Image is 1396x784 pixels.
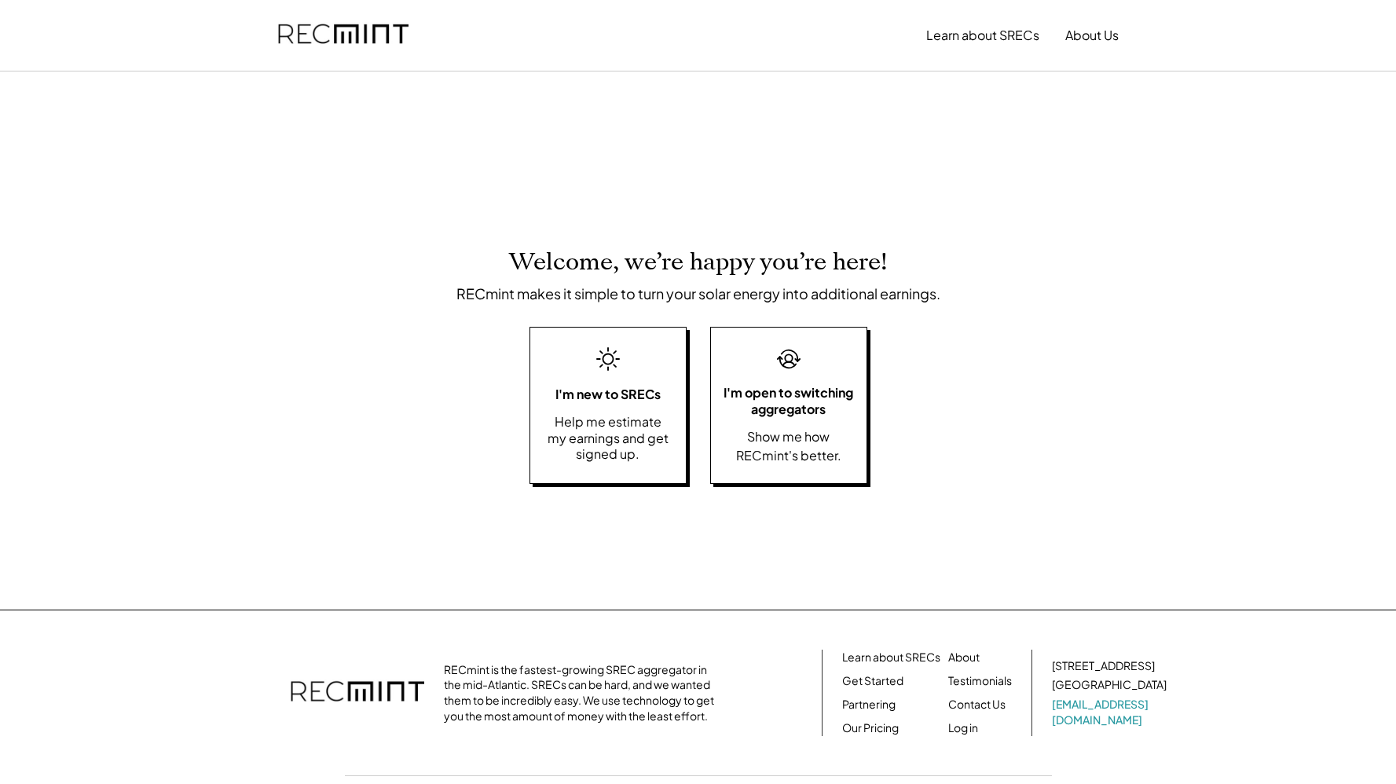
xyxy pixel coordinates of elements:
[1052,677,1167,693] div: [GEOGRAPHIC_DATA]
[948,720,978,736] a: Log in
[842,650,940,665] a: Learn about SRECs
[278,9,409,62] img: recmint-logotype%403x.png
[948,673,1012,689] a: Testimonials
[842,720,899,736] a: Our Pricing
[555,385,661,404] div: I'm new to SRECs
[1052,658,1155,674] div: [STREET_ADDRESS]
[444,662,723,724] div: RECmint is the fastest-growing SREC aggregator in the mid-Atlantic. SRECs can be hard, and we wan...
[1065,20,1119,51] button: About Us
[948,697,1006,713] a: Contact Us
[719,427,859,465] div: Show me how RECmint's better.
[948,650,980,665] a: About
[1052,697,1170,727] a: [EMAIL_ADDRESS][DOMAIN_NAME]
[509,248,888,277] div: Welcome, we’re happy you’re here!
[926,20,1039,51] button: Learn about SRECs
[456,284,940,302] div: RECmint makes it simple to turn your solar energy into additional earnings.
[719,385,859,418] div: I'm open to switching aggregators
[842,673,903,689] a: Get Started
[546,414,670,463] div: Help me estimate my earnings and get signed up.
[629,95,767,233] img: American Home Contractors
[842,697,896,713] a: Partnering
[291,665,424,720] img: recmint-logotype%403x.png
